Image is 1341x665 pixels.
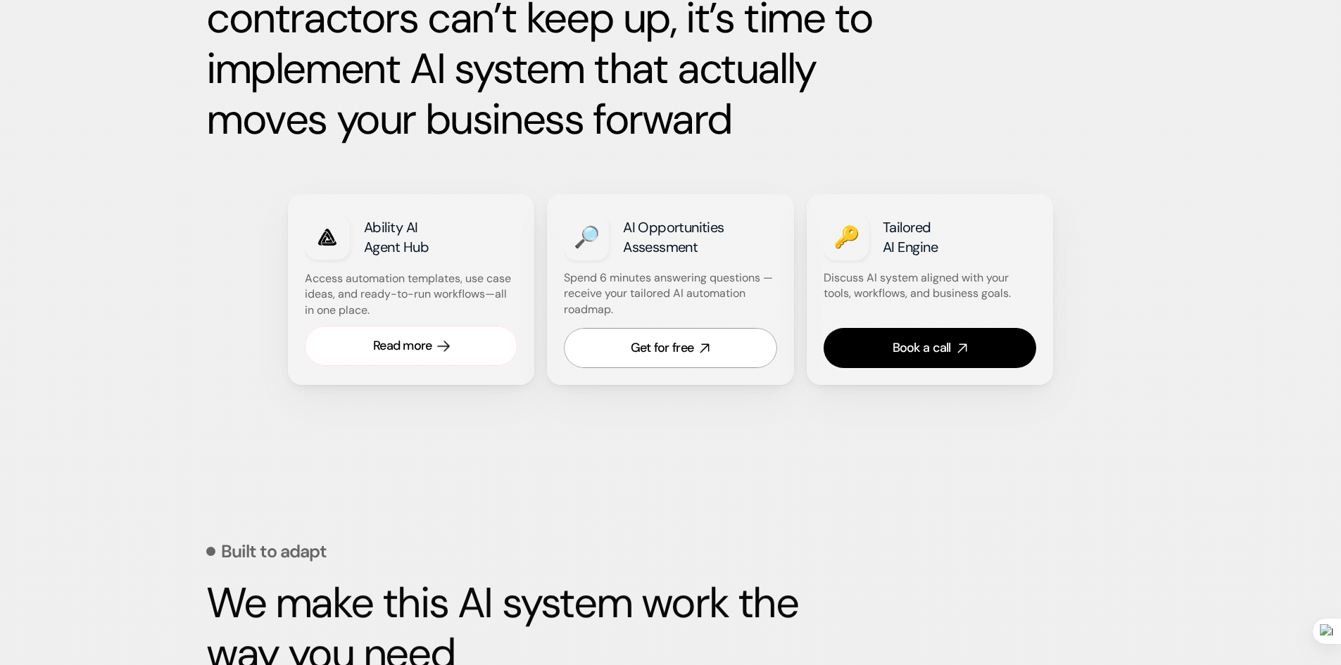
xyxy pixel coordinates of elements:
[631,339,693,357] div: Get for free
[893,339,951,357] div: Book a call
[824,270,1035,302] p: Discuss AI system aligned with your tools, workflows, and business goals.
[883,238,938,256] strong: AI Engine
[623,218,727,256] strong: AI Opportunities Assessment
[883,218,931,236] strong: Tailored
[833,222,860,252] h3: 🔑
[574,222,600,252] h3: 🔎
[824,328,1037,368] a: Book a call
[564,328,777,368] a: Get for free
[373,337,432,355] div: Read more
[305,271,516,318] p: Access automation templates, use case ideas, and ready-to-run workflows—all in one place.
[305,326,518,366] a: Read more
[364,218,429,256] strong: Ability AI Agent Hub
[221,543,327,560] p: Built to adapt
[564,270,776,317] strong: Spend 6 minutes answering questions — receive your tailored AI automation roadmap.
